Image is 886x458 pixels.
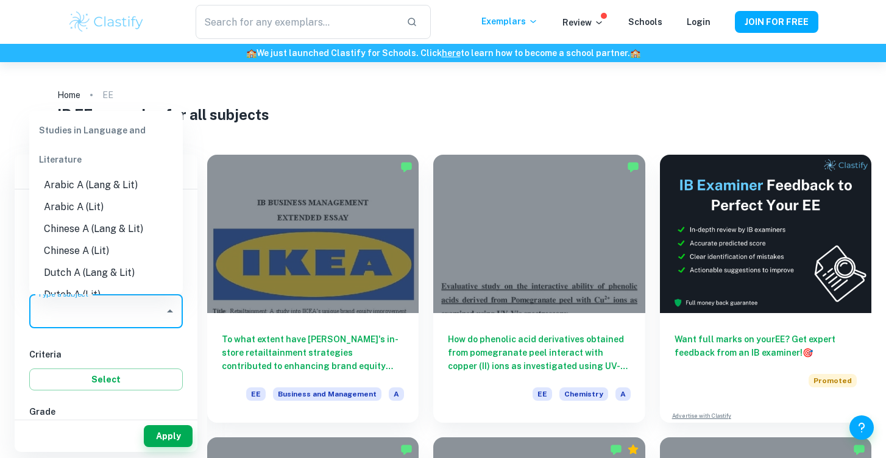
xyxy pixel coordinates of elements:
button: Close [161,303,179,320]
h6: To what extent have [PERSON_NAME]'s in-store retailtainment strategies contributed to enhancing b... [222,333,404,373]
span: A [615,387,631,401]
img: Marked [610,443,622,456]
button: Help and Feedback [849,415,874,440]
a: here [442,48,461,58]
input: Search for any exemplars... [196,5,397,39]
h1: IB EE examples for all subjects [57,104,828,125]
div: Premium [627,443,639,456]
img: Marked [627,161,639,173]
img: Marked [400,443,413,456]
a: Schools [628,17,662,27]
span: 🏫 [246,48,257,58]
a: To what extent have [PERSON_NAME]'s in-store retailtainment strategies contributed to enhancing b... [207,155,419,423]
li: Arabic A (Lit) [29,196,183,218]
a: Want full marks on yourEE? Get expert feedback from an IB examiner!PromotedAdvertise with Clastify [660,155,871,423]
span: Business and Management [273,387,381,401]
img: Thumbnail [660,155,871,313]
span: EE [246,387,266,401]
h6: Want full marks on your EE ? Get expert feedback from an IB examiner! [675,333,857,359]
a: How do phenolic acid derivatives obtained from pomegranate peel interact with copper (II) ions as... [433,155,645,423]
li: Arabic A (Lang & Lit) [29,174,183,196]
span: 🏫 [630,48,640,58]
span: 🎯 [803,348,813,358]
img: Marked [400,161,413,173]
a: Login [687,17,711,27]
button: JOIN FOR FREE [735,11,818,33]
p: Exemplars [481,15,538,28]
p: EE [102,88,113,102]
a: Advertise with Clastify [672,412,731,420]
img: Clastify logo [68,10,145,34]
button: Select [29,368,183,390]
li: Chinese A (Lit) [29,240,183,262]
li: Chinese A (Lang & Lit) [29,218,183,240]
h6: We just launched Clastify for Schools. Click to learn how to become a school partner. [2,46,884,60]
img: Marked [853,443,865,456]
li: Dutch A (Lang & Lit) [29,262,183,284]
span: EE [533,387,552,401]
h6: Grade [29,405,183,418]
span: Chemistry [559,387,608,401]
h6: Filter exemplars [15,155,197,189]
li: Dutch A (Lit) [29,284,183,306]
span: Promoted [809,374,857,387]
div: Studies in Language and Literature [29,116,183,174]
button: Apply [144,425,193,447]
h6: Criteria [29,348,183,361]
span: A [389,387,404,401]
a: Home [57,86,80,104]
p: Review [562,16,604,29]
h6: How do phenolic acid derivatives obtained from pomegranate peel interact with copper (II) ions as... [448,333,630,373]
